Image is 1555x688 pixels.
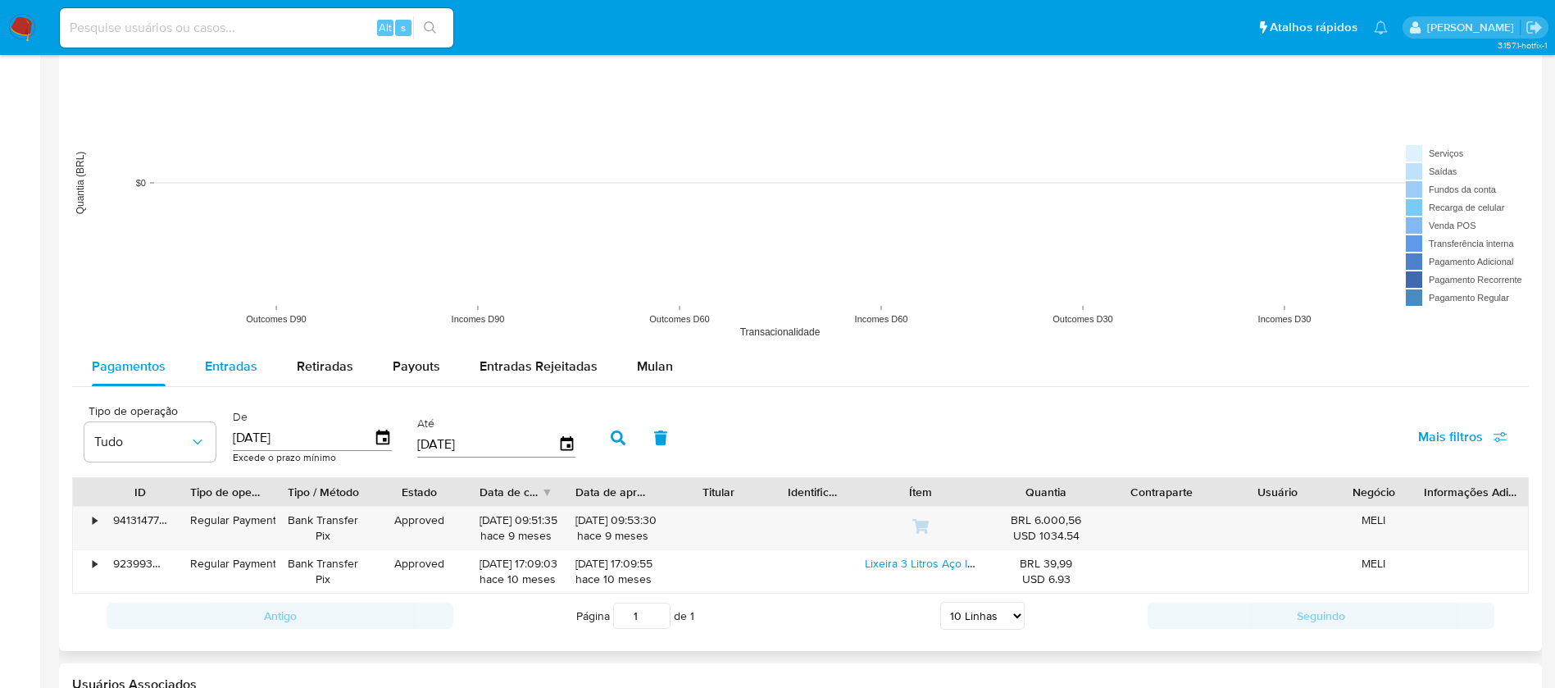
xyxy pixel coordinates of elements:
a: Notificações [1374,21,1388,34]
a: Sair [1525,19,1543,36]
button: search-icon [413,16,447,39]
span: Alt [379,20,392,35]
input: Pesquise usuários ou casos... [60,17,453,39]
p: weverton.gomes@mercadopago.com.br [1427,20,1520,35]
span: s [401,20,406,35]
span: 3.157.1-hotfix-1 [1498,39,1547,52]
span: Atalhos rápidos [1270,19,1357,36]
